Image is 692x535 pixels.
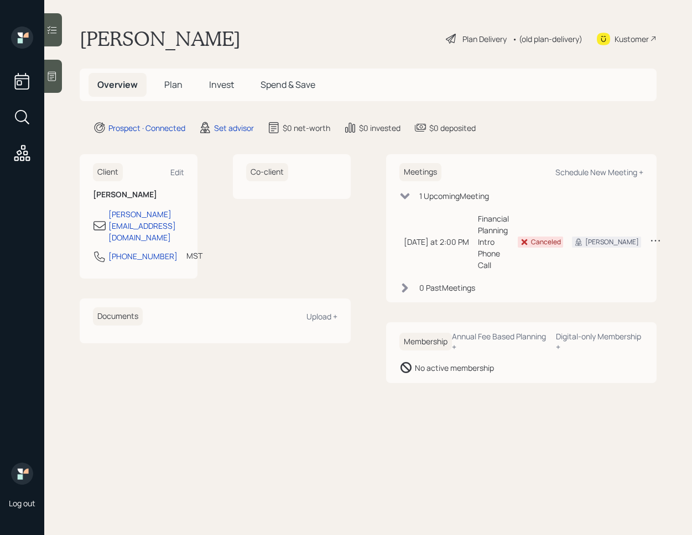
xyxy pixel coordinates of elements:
div: Plan Delivery [462,33,507,45]
div: $0 invested [359,122,400,134]
div: [PERSON_NAME] [585,237,639,247]
h6: Co-client [246,163,288,181]
div: Canceled [531,237,561,247]
div: No active membership [415,362,494,374]
div: Schedule New Meeting + [555,167,643,177]
span: Invest [209,78,234,91]
div: • (old plan-delivery) [512,33,582,45]
div: Set advisor [214,122,254,134]
span: Overview [97,78,138,91]
div: 1 Upcoming Meeting [419,190,489,202]
div: Log out [9,498,35,508]
div: $0 net-worth [283,122,330,134]
img: retirable_logo.png [11,463,33,485]
div: Kustomer [615,33,649,45]
h6: [PERSON_NAME] [93,190,184,200]
h6: Client [93,163,123,181]
h6: Meetings [399,163,441,181]
div: [PERSON_NAME][EMAIL_ADDRESS][DOMAIN_NAME] [108,208,184,243]
div: Prospect · Connected [108,122,185,134]
div: Annual Fee Based Planning + [452,331,548,352]
div: [DATE] at 2:00 PM [404,236,469,248]
h1: [PERSON_NAME] [80,27,241,51]
div: $0 deposited [429,122,476,134]
div: [PHONE_NUMBER] [108,250,178,262]
div: Digital-only Membership + [556,331,643,352]
h6: Documents [93,307,143,326]
div: Edit [170,167,184,177]
h6: Membership [399,333,452,351]
div: Upload + [306,311,337,322]
span: Spend & Save [261,78,315,91]
span: Plan [164,78,183,91]
div: MST [186,250,202,261]
div: Financial Planning Intro Phone Call [478,213,509,271]
div: 0 Past Meeting s [419,282,475,293]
